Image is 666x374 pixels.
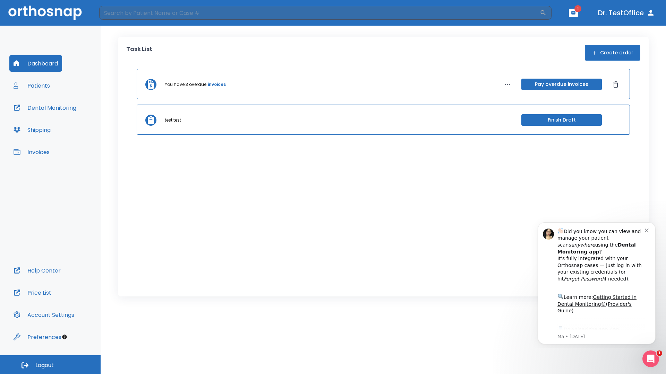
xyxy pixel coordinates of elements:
[9,55,62,72] button: Dashboard
[99,6,540,20] input: Search by Patient Name or Case #
[9,284,55,301] button: Price List
[9,329,66,345] button: Preferences
[9,99,80,116] button: Dental Monitoring
[208,81,226,88] a: invoices
[165,117,181,123] p: test test
[521,79,602,90] button: Pay overdue invoices
[610,79,621,90] button: Dismiss
[9,122,55,138] button: Shipping
[9,306,78,323] button: Account Settings
[30,117,118,124] p: Message from Ma, sent 5w ago
[527,216,666,348] iframe: Intercom notifications message
[574,5,581,12] span: 1
[521,114,602,126] button: Finish Draft
[642,350,659,367] iframe: Intercom live chat
[126,45,152,61] p: Task List
[9,77,54,94] button: Patients
[165,81,206,88] p: You have 3 overdue
[30,110,92,123] a: App Store
[595,7,658,19] button: Dr. TestOffice
[657,350,662,356] span: 1
[61,334,68,340] div: Tooltip anchor
[585,45,640,61] button: Create order
[118,11,123,16] button: Dismiss notification
[9,144,54,160] button: Invoices
[35,362,54,369] span: Logout
[9,262,65,279] button: Help Center
[30,109,118,144] div: Download the app: | ​ Let us know if you need help getting started!
[8,6,82,20] img: Orthosnap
